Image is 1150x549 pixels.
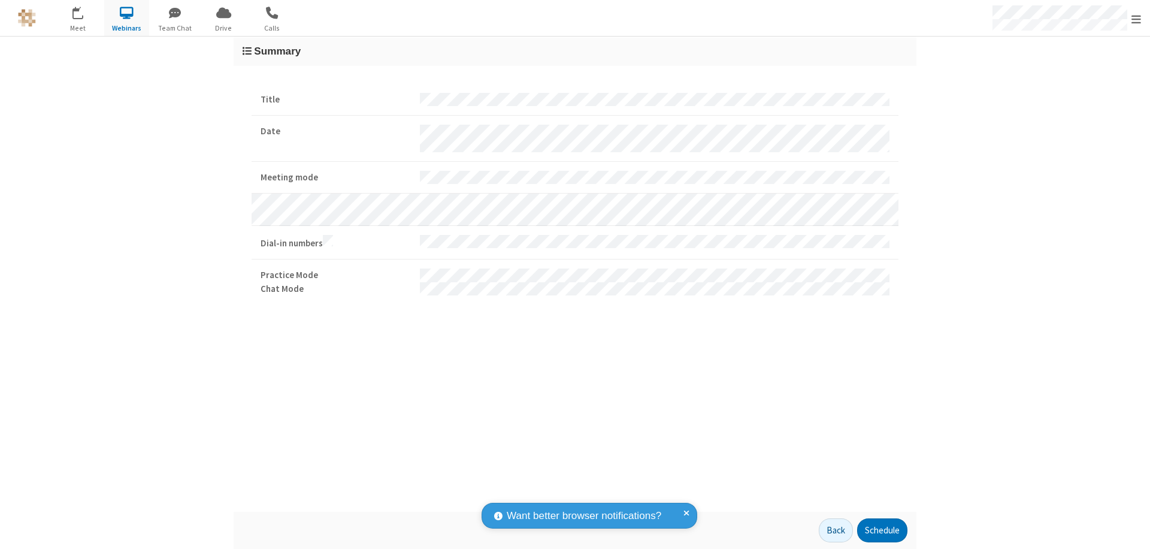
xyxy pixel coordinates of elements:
strong: Practice Mode [261,269,411,282]
span: Want better browser notifications? [507,508,661,524]
strong: Date [261,125,411,138]
button: Schedule [857,518,907,542]
strong: Title [261,93,411,107]
strong: Chat Mode [261,282,411,296]
span: Team Chat [153,23,198,34]
button: Back [819,518,853,542]
span: Summary [254,45,301,57]
img: QA Selenium DO NOT DELETE OR CHANGE [18,9,36,27]
strong: Meeting mode [261,171,411,185]
div: 14 [79,7,90,16]
span: Meet [56,23,101,34]
strong: Dial-in numbers [261,235,411,251]
span: Webinars [104,23,149,34]
span: Drive [201,23,246,34]
span: Calls [250,23,295,34]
